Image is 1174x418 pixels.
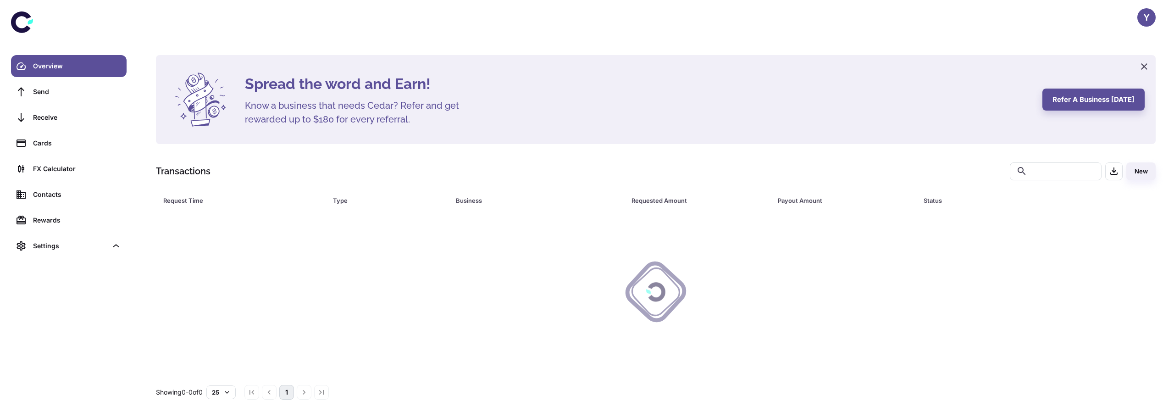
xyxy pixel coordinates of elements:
div: Request Time [163,194,310,207]
button: Refer a business [DATE] [1042,89,1145,111]
span: Requested Amount [631,194,767,207]
a: Overview [11,55,127,77]
h1: Transactions [156,164,210,178]
span: Payout Amount [778,194,913,207]
a: FX Calculator [11,158,127,180]
div: Rewards [33,215,121,225]
nav: pagination navigation [243,385,330,400]
div: Contacts [33,189,121,200]
a: Rewards [11,209,127,231]
div: Type [333,194,433,207]
div: Requested Amount [631,194,755,207]
div: Overview [33,61,121,71]
div: Cards [33,138,121,148]
span: Type [333,194,445,207]
div: Settings [33,241,107,251]
div: FX Calculator [33,164,121,174]
h5: Know a business that needs Cedar? Refer and get rewarded up to $180 for every referral. [245,99,474,126]
a: Send [11,81,127,103]
div: Send [33,87,121,97]
div: Receive [33,112,121,123]
h4: Spread the word and Earn! [245,73,1031,95]
p: Showing 0-0 of 0 [156,387,203,397]
div: Settings [11,235,127,257]
button: 25 [206,385,236,399]
a: Cards [11,132,127,154]
button: page 1 [279,385,294,400]
div: Payout Amount [778,194,901,207]
a: Contacts [11,184,127,206]
span: Status [924,194,1118,207]
div: Status [924,194,1106,207]
button: Y [1137,8,1156,27]
a: Receive [11,106,127,128]
span: Request Time [163,194,322,207]
button: New [1126,162,1156,180]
